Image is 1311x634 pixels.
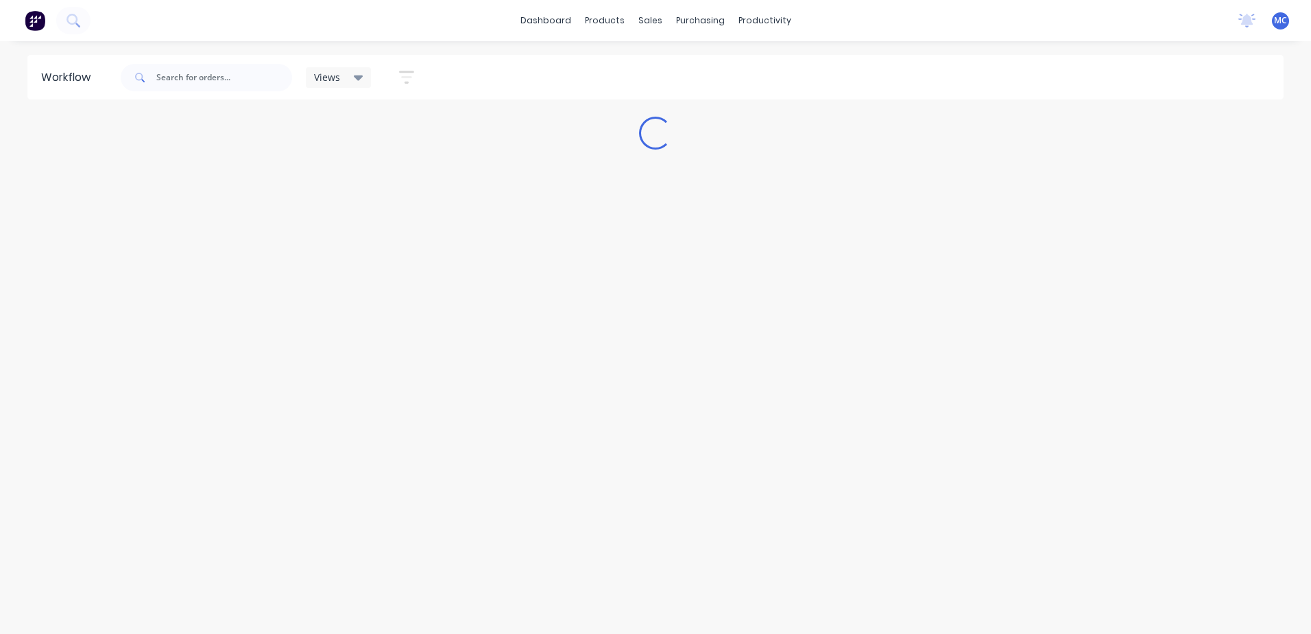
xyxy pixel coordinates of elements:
[514,10,578,31] a: dashboard
[156,64,292,91] input: Search for orders...
[732,10,798,31] div: productivity
[669,10,732,31] div: purchasing
[1274,14,1287,27] span: MC
[632,10,669,31] div: sales
[25,10,45,31] img: Factory
[41,69,97,86] div: Workflow
[578,10,632,31] div: products
[314,70,340,84] span: Views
